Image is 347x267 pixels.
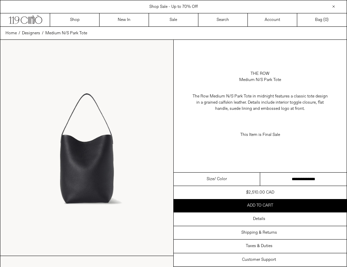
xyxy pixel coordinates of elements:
a: Sale [149,13,198,26]
span: Size [207,176,214,182]
span: Designers [22,31,40,36]
div: $2,510.00 CAD [246,189,274,196]
span: / [19,30,20,36]
a: Account [248,13,297,26]
span: 0 [325,17,327,23]
a: Designers [22,30,40,36]
h3: Shipping & Returns [241,230,277,235]
a: Search [198,13,248,26]
span: ) [325,17,328,23]
a: The Row [251,71,269,77]
p: The Row Medium N/S Park Tote in midnight features a classic tote design in a grained calfskin lea... [192,90,329,115]
span: Home [5,31,17,36]
a: Shop Sale - Up to 70% Off [149,4,198,10]
button: Add to cart [174,199,347,212]
div: Medium N/S Park Tote [239,77,281,83]
a: Shop [50,13,100,26]
span: Add to cart [247,203,273,208]
a: Home [5,30,17,36]
a: New In [100,13,149,26]
h3: Taxes & Duties [246,244,273,248]
span: / [42,30,44,36]
a: Medium N/S Park Tote [45,30,87,36]
h3: Customer Support [242,257,276,262]
p: This Item is Final Sale [192,128,329,141]
span: / Color [214,176,227,182]
img: The_Row_Medium_N_S_Park_Tote_1800x1800.jpg [0,40,173,256]
h3: Details [253,217,265,221]
a: Bag () [297,13,347,26]
span: Medium N/S Park Tote [45,31,87,36]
